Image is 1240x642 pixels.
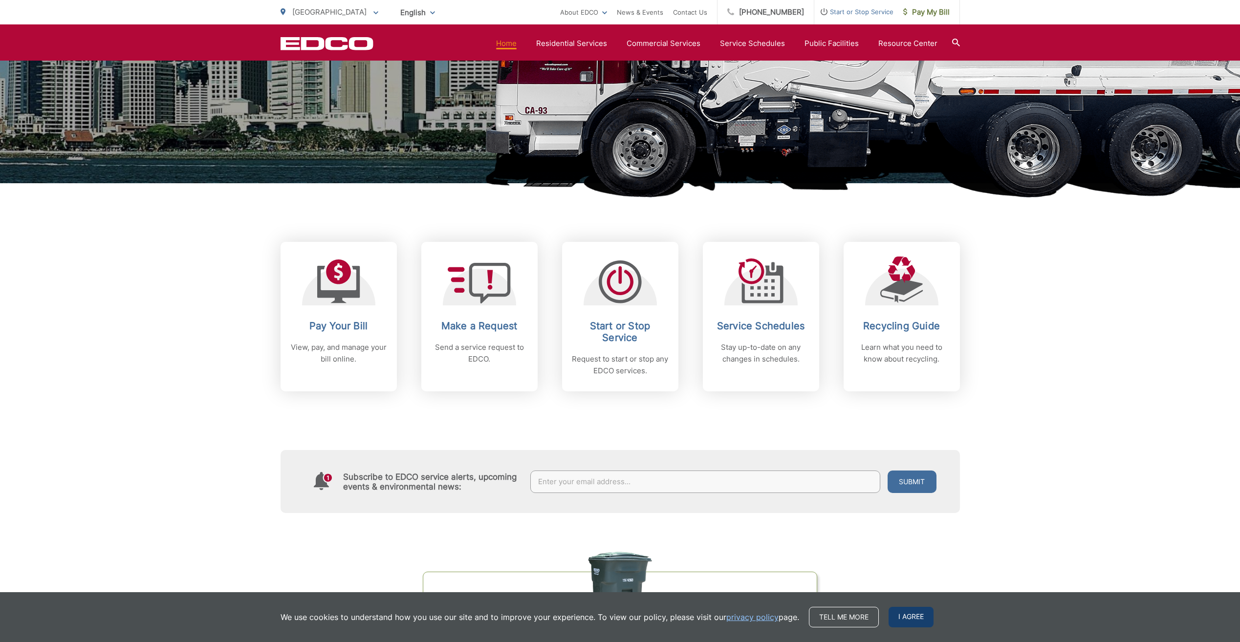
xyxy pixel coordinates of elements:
a: Public Facilities [805,38,859,49]
a: Commercial Services [627,38,700,49]
span: English [393,4,442,21]
h2: Make a Request [431,320,528,332]
a: Pay Your Bill View, pay, and manage your bill online. [281,242,397,391]
p: Learn what you need to know about recycling. [853,342,950,365]
a: Residential Services [536,38,607,49]
span: I agree [889,607,934,627]
p: We use cookies to understand how you use our site and to improve your experience. To view our pol... [281,611,799,623]
a: Tell me more [809,607,879,627]
a: News & Events [617,6,663,18]
a: EDCD logo. Return to the homepage. [281,37,373,50]
p: Request to start or stop any EDCO services. [572,353,669,377]
a: Service Schedules [720,38,785,49]
h2: Recycling Guide [853,320,950,332]
a: Service Schedules Stay up-to-date on any changes in schedules. [703,242,819,391]
a: Contact Us [673,6,707,18]
p: View, pay, and manage your bill online. [290,342,387,365]
h2: Pay Your Bill [290,320,387,332]
h4: Subscribe to EDCO service alerts, upcoming events & environmental news: [343,472,521,492]
a: Resource Center [878,38,937,49]
a: About EDCO [560,6,607,18]
p: Stay up-to-date on any changes in schedules. [713,342,809,365]
span: Pay My Bill [903,6,950,18]
a: Recycling Guide Learn what you need to know about recycling. [844,242,960,391]
h2: Service Schedules [713,320,809,332]
input: Enter your email address... [530,471,880,493]
a: privacy policy [726,611,779,623]
h2: Start or Stop Service [572,320,669,343]
a: Home [496,38,517,49]
a: Make a Request Send a service request to EDCO. [421,242,538,391]
span: [GEOGRAPHIC_DATA] [292,7,367,17]
p: Send a service request to EDCO. [431,342,528,365]
button: Submit [888,471,936,493]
